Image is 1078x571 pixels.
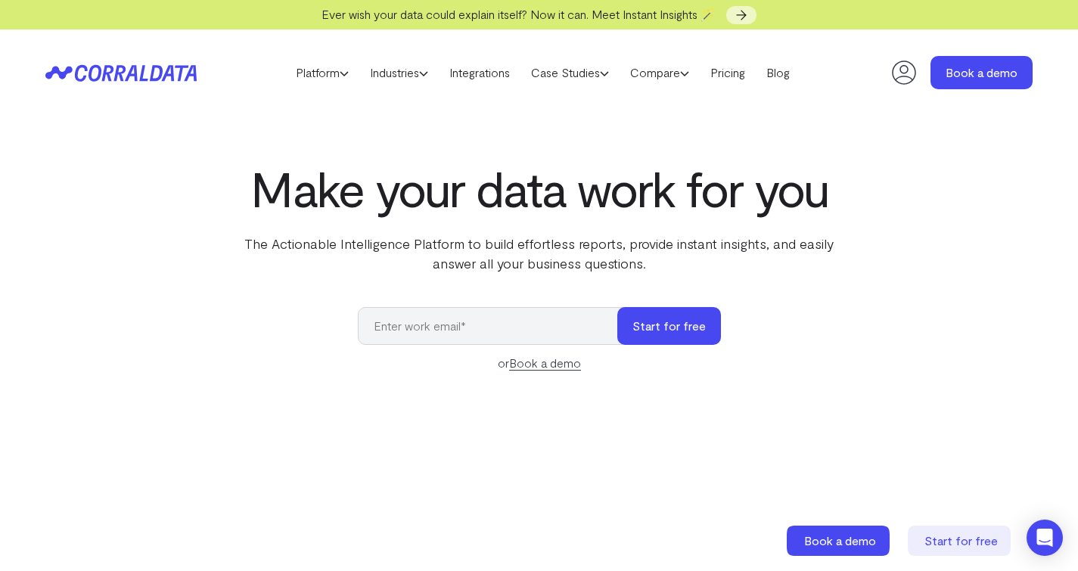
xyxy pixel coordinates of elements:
[908,526,1014,556] a: Start for free
[322,7,716,21] span: Ever wish your data could explain itself? Now it can. Meet Instant Insights 🪄
[509,355,581,371] a: Book a demo
[804,533,876,548] span: Book a demo
[359,61,439,84] a: Industries
[520,61,620,84] a: Case Studies
[756,61,800,84] a: Blog
[358,354,721,372] div: or
[924,533,998,548] span: Start for free
[617,307,721,345] button: Start for free
[231,234,848,273] p: The Actionable Intelligence Platform to build effortless reports, provide instant insights, and e...
[439,61,520,84] a: Integrations
[700,61,756,84] a: Pricing
[930,56,1033,89] a: Book a demo
[787,526,893,556] a: Book a demo
[358,307,632,345] input: Enter work email*
[231,161,848,216] h1: Make your data work for you
[285,61,359,84] a: Platform
[1027,520,1063,556] div: Open Intercom Messenger
[620,61,700,84] a: Compare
